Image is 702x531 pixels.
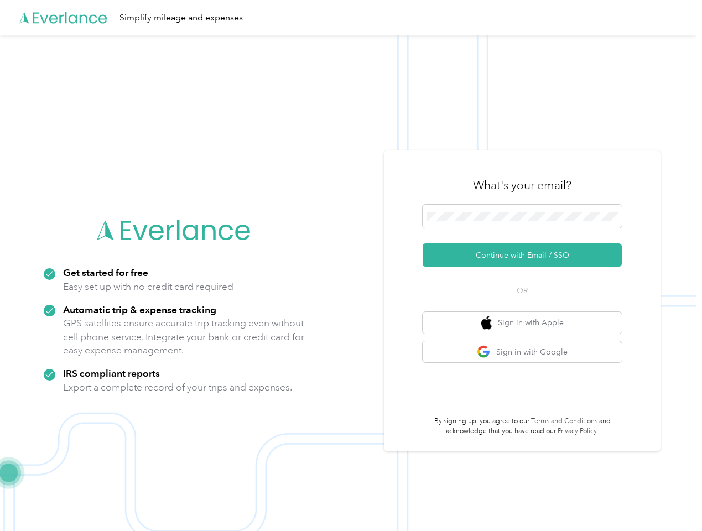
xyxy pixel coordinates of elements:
div: Simplify mileage and expenses [119,11,243,25]
strong: Automatic trip & expense tracking [63,304,216,315]
img: google logo [477,345,491,359]
p: By signing up, you agree to our and acknowledge that you have read our . [423,417,622,436]
p: Export a complete record of your trips and expenses. [63,381,292,394]
a: Privacy Policy [558,427,597,435]
a: Terms and Conditions [531,417,597,425]
button: Continue with Email / SSO [423,243,622,267]
strong: Get started for free [63,267,148,278]
strong: IRS compliant reports [63,367,160,379]
p: Easy set up with no credit card required [63,280,233,294]
button: google logoSign in with Google [423,341,622,363]
img: apple logo [481,316,492,330]
span: OR [503,285,542,296]
h3: What's your email? [473,178,571,193]
p: GPS satellites ensure accurate trip tracking even without cell phone service. Integrate your bank... [63,316,305,357]
button: apple logoSign in with Apple [423,312,622,334]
